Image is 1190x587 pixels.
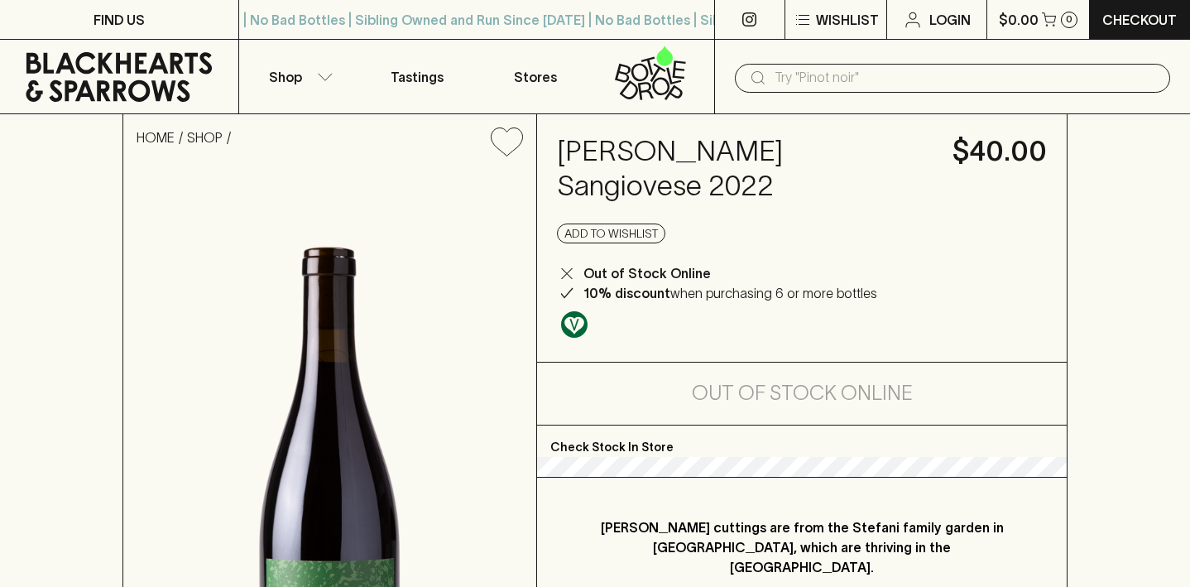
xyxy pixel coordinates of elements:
p: Out of Stock Online [583,263,711,283]
a: Made without the use of any animal products. [557,307,592,342]
p: Login [929,10,971,30]
p: $0.00 [999,10,1039,30]
p: [PERSON_NAME] cuttings are from the Stefani family garden in [GEOGRAPHIC_DATA], which are thrivin... [590,517,1014,577]
input: Try "Pinot noir" [775,65,1157,91]
a: Tastings [357,40,477,113]
p: when purchasing 6 or more bottles [583,283,877,303]
p: Checkout [1102,10,1177,30]
p: 0 [1066,15,1072,24]
button: Shop [239,40,358,113]
b: 10% discount [583,286,670,301]
p: Stores [514,67,557,87]
p: FIND US [94,10,145,30]
a: HOME [137,130,175,145]
p: Tastings [391,67,444,87]
h4: $40.00 [952,134,1047,169]
button: Add to wishlist [484,121,530,163]
img: Vegan [561,311,588,338]
button: Add to wishlist [557,224,665,243]
a: SHOP [187,130,223,145]
p: Check Stock In Store [537,426,1067,457]
p: Wishlist [816,10,879,30]
a: Stores [477,40,596,113]
h5: Out of Stock Online [692,380,913,407]
p: Shop [269,67,302,87]
h4: [PERSON_NAME] Sangiovese 2022 [557,134,933,204]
